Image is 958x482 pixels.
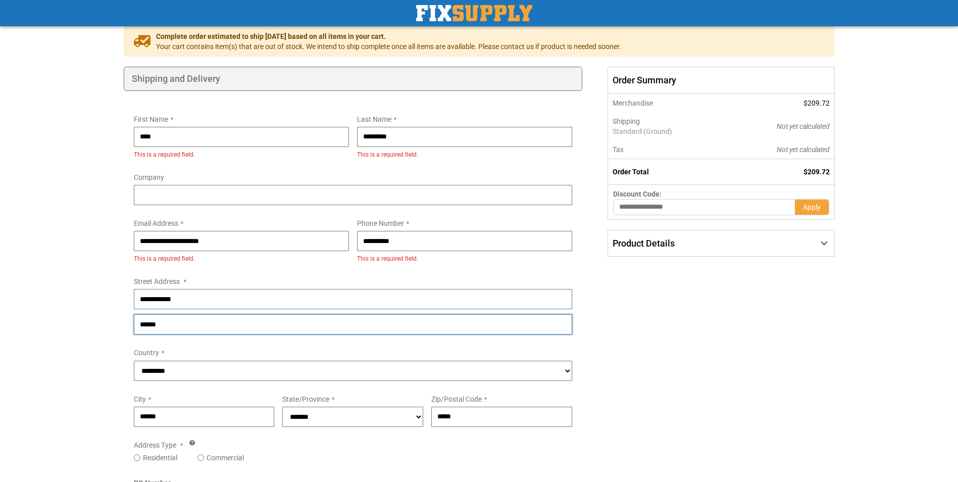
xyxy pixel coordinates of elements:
[613,126,722,136] span: Standard (Ground)
[357,115,391,123] span: Last Name
[156,41,621,52] span: Your cart contains item(s) that are out of stock. We intend to ship complete once all items are a...
[416,5,532,21] img: Fix Industrial Supply
[134,395,146,403] span: City
[207,453,244,463] label: Commercial
[777,146,830,154] span: Not yet calculated
[803,168,830,176] span: $209.72
[134,115,168,123] span: First Name
[134,173,164,181] span: Company
[156,31,621,41] span: Complete order estimated to ship [DATE] based on all items in your cart.
[134,151,195,158] span: This is a required field.
[357,151,418,158] span: This is a required field.
[143,453,177,463] label: Residential
[613,168,649,176] strong: Order Total
[608,94,727,112] th: Merchandise
[431,395,482,403] span: Zip/Postal Code
[613,117,640,125] span: Shipping
[357,219,404,227] span: Phone Number
[282,395,329,403] span: State/Province
[613,238,675,249] span: Product Details
[134,349,159,357] span: Country
[416,5,532,21] a: store logo
[777,122,830,130] span: Not yet calculated
[613,190,662,198] span: Discount Code:
[608,67,834,94] span: Order Summary
[803,203,821,211] span: Apply
[608,140,727,159] th: Tax
[795,199,829,215] button: Apply
[134,219,178,227] span: Email Address
[134,277,180,285] span: Street Address
[134,441,176,449] span: Address Type
[357,255,418,262] span: This is a required field.
[124,67,583,91] div: Shipping and Delivery
[134,255,349,263] div: This is a required field.
[803,99,830,107] span: $209.72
